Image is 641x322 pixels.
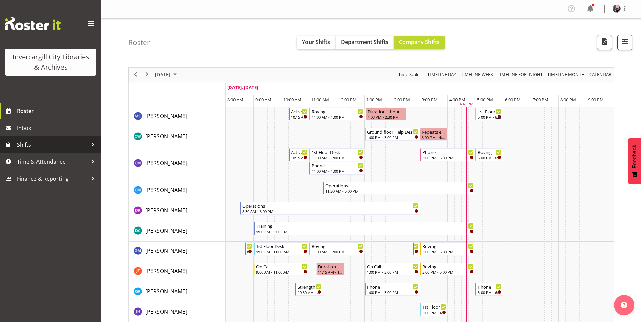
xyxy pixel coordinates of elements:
[129,282,226,302] td: Grace Roscoe-Squires resource
[5,17,61,30] img: Rosterit website logo
[295,283,323,296] div: Grace Roscoe-Squires"s event - Strength and Balance Begin From Tuesday, September 23, 2025 at 10:...
[302,38,330,46] span: Your Shifts
[449,97,465,103] span: 4:00 PM
[497,70,543,79] span: Timeline Fortnight
[475,148,503,161] div: Chamique Mamolo"s event - Roving Begin From Tuesday, September 23, 2025 at 5:00:00 PM GMT+12:00 E...
[478,108,501,115] div: 1st Floor Desk
[298,290,321,295] div: 10:30 AM - 11:30 AM
[422,243,474,249] div: Roving
[422,135,446,140] div: 3:00 PM - 4:00 PM
[422,149,474,155] div: Phone
[309,242,365,255] div: Gabriel McKay Smith"s event - Roving Begin From Tuesday, September 23, 2025 at 11:00:00 AM GMT+12...
[289,148,310,161] div: Chamique Mamolo"s event - Active Rhyming Begin From Tuesday, September 23, 2025 at 10:15:00 AM GM...
[365,128,420,141] div: Catherine Wilson"s event - Ground floor Help Desk Begin From Tuesday, September 23, 2025 at 1:00:...
[312,168,363,174] div: 11:00 AM - 1:00 PM
[289,108,310,120] div: Aurora Catu"s event - Active Rhyming Begin From Tuesday, September 23, 2025 at 10:15:00 AM GMT+12...
[129,262,226,282] td: Glen Tomlinson resource
[422,249,474,254] div: 3:00 PM - 5:00 PM
[460,70,494,79] span: Timeline Week
[426,70,458,79] button: Timeline Day
[256,269,307,275] div: 9:00 AM - 11:00 AM
[420,128,448,141] div: Catherine Wilson"s event - Repeats every tuesday - Catherine Wilson Begin From Tuesday, September...
[323,182,475,194] div: Cindy Mulrooney"s event - Operations Begin From Tuesday, September 23, 2025 at 11:30:00 AM GMT+12...
[339,97,357,103] span: 12:00 PM
[416,243,419,249] div: New book tagging
[422,303,446,310] div: 1st Floor Desk
[145,112,187,120] span: [PERSON_NAME]
[129,221,226,242] td: Donald Cunningham resource
[242,202,418,209] div: Operations
[145,226,187,235] a: [PERSON_NAME]
[240,202,420,215] div: Debra Robinson"s event - Operations Begin From Tuesday, September 23, 2025 at 8:30:00 AM GMT+12:0...
[254,242,309,255] div: Gabriel McKay Smith"s event - 1st Floor Desk Begin From Tuesday, September 23, 2025 at 9:00:00 AM...
[312,243,363,249] div: Roving
[242,209,418,214] div: 8:30 AM - 3:00 PM
[416,249,419,254] div: 2:45 PM - 3:00 PM
[145,267,187,275] a: [PERSON_NAME]
[254,222,475,235] div: Donald Cunningham"s event - Training Begin From Tuesday, September 23, 2025 at 9:00:00 AM GMT+12:...
[560,97,576,103] span: 8:00 PM
[398,70,420,79] span: Time Scale
[145,186,187,194] a: [PERSON_NAME]
[546,70,586,79] button: Timeline Month
[477,97,493,103] span: 5:00 PM
[130,68,141,82] div: previous period
[420,303,448,316] div: Jill Harpur"s event - 1st Floor Desk Begin From Tuesday, September 23, 2025 at 3:00:00 PM GMT+12:...
[297,36,336,49] button: Your Shifts
[316,263,344,275] div: Glen Tomlinson"s event - Duration 1 hours - Glen Tomlinson Begin From Tuesday, September 23, 2025...
[145,288,187,295] span: [PERSON_NAME]
[368,108,404,115] div: Duration 1 hours - [PERSON_NAME]
[422,128,446,135] div: Repeats every [DATE] - [PERSON_NAME]
[589,70,612,79] span: calendar
[145,307,187,316] a: [PERSON_NAME]
[129,107,226,127] td: Aurora Catu resource
[394,97,410,103] span: 2:00 PM
[505,97,521,103] span: 6:00 PM
[422,97,438,103] span: 3:00 PM
[17,173,88,184] span: Finance & Reporting
[145,267,187,275] span: [PERSON_NAME]
[617,35,632,50] button: Filter Shifts
[145,133,187,140] span: [PERSON_NAME]
[367,128,418,135] div: Ground floor Help Desk
[318,269,342,275] div: 11:15 AM - 12:15 PM
[478,155,501,160] div: 5:00 PM - 6:00 PM
[368,114,404,120] div: 1:03 PM - 2:30 PM
[422,269,474,275] div: 3:00 PM - 5:00 PM
[145,206,187,214] a: [PERSON_NAME]
[420,242,475,255] div: Gabriel McKay Smith"s event - Roving Begin From Tuesday, September 23, 2025 at 3:00:00 PM GMT+12:...
[325,188,474,194] div: 11:30 AM - 5:00 PM
[365,283,420,296] div: Grace Roscoe-Squires"s event - Phone Begin From Tuesday, September 23, 2025 at 1:00:00 PM GMT+12:...
[420,263,475,275] div: Glen Tomlinson"s event - Roving Begin From Tuesday, September 23, 2025 at 3:00:00 PM GMT+12:00 En...
[366,97,382,103] span: 1:00 PM
[256,243,307,249] div: 1st Floor Desk
[283,97,301,103] span: 10:00 AM
[145,247,187,255] a: [PERSON_NAME]
[291,149,308,155] div: Active Rhyming
[247,243,252,249] div: Newspapers
[154,70,180,79] button: September 2025
[613,5,621,13] img: keyu-chenf658e1896ed4c5c14a0b283e0d53a179.png
[478,114,501,120] div: 5:00 PM - 6:00 PM
[422,263,474,270] div: Roving
[547,70,585,79] span: Timeline Month
[478,283,501,290] div: Phone
[621,302,627,308] img: help-xxl-2.png
[588,70,613,79] button: Month
[129,181,226,201] td: Cindy Mulrooney resource
[628,138,641,184] button: Feedback - Show survey
[399,38,440,46] span: Company Shifts
[145,132,187,140] a: [PERSON_NAME]
[256,249,307,254] div: 9:00 AM - 11:00 AM
[420,148,475,161] div: Chamique Mamolo"s event - Phone Begin From Tuesday, September 23, 2025 at 3:00:00 PM GMT+12:00 En...
[129,242,226,262] td: Gabriel McKay Smith resource
[145,159,187,167] a: [PERSON_NAME]
[143,70,152,79] button: Next
[312,108,363,115] div: Roving
[311,97,329,103] span: 11:00 AM
[129,127,226,147] td: Catherine Wilson resource
[366,108,406,120] div: Aurora Catu"s event - Duration 1 hours - Aurora Catu Begin From Tuesday, September 23, 2025 at 1:...
[129,147,226,181] td: Chamique Mamolo resource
